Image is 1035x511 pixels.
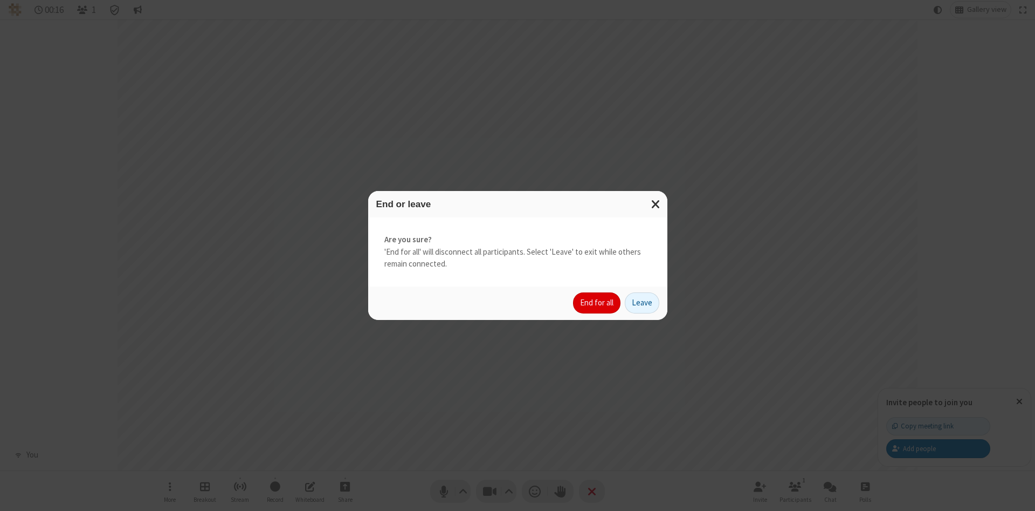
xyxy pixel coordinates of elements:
div: 'End for all' will disconnect all participants. Select 'Leave' to exit while others remain connec... [368,217,667,287]
button: Leave [625,292,659,314]
button: End for all [573,292,620,314]
h3: End or leave [376,199,659,209]
strong: Are you sure? [384,234,651,246]
button: Close modal [645,191,667,217]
